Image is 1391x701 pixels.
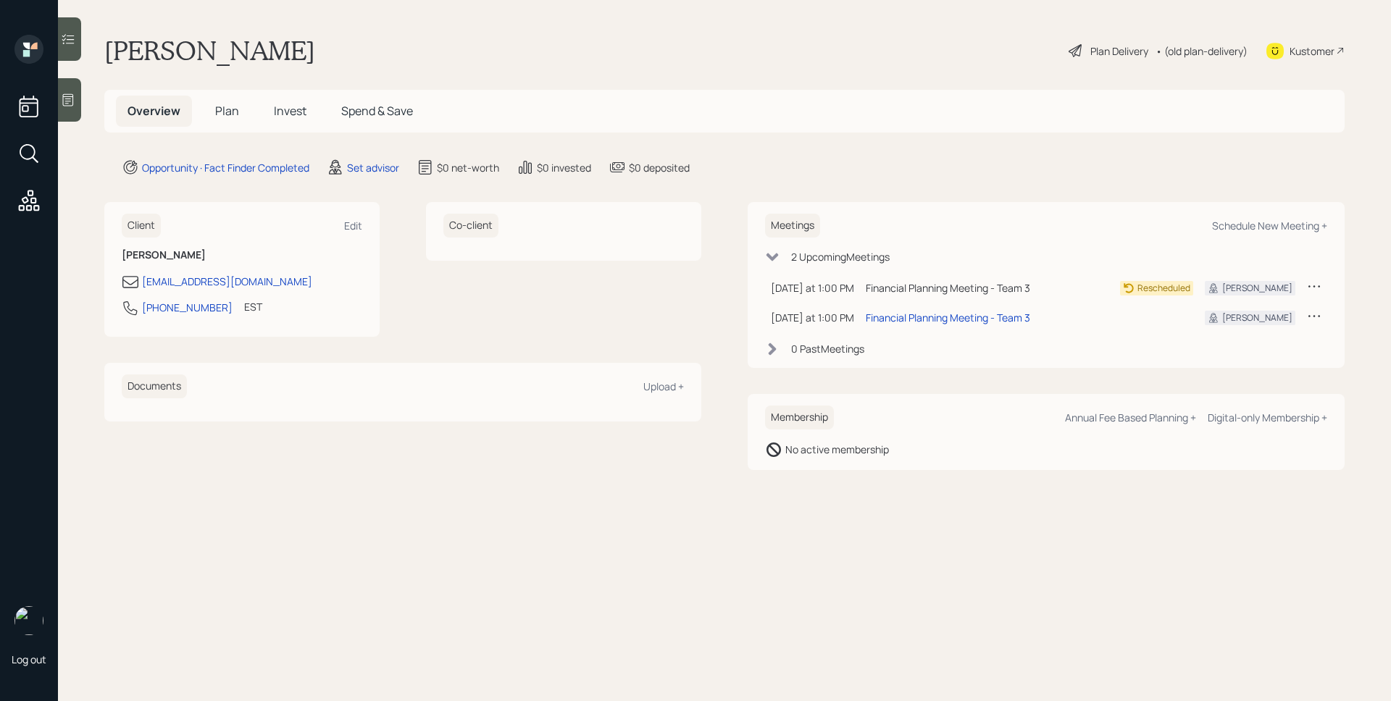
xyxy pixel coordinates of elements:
div: 0 Past Meeting s [791,341,864,356]
div: Rescheduled [1137,282,1190,295]
div: Schedule New Meeting + [1212,219,1327,232]
div: EST [244,299,262,314]
div: [PERSON_NAME] [1222,311,1292,324]
div: No active membership [785,442,889,457]
div: Digital-only Membership + [1208,411,1327,424]
h6: Meetings [765,214,820,238]
span: Overview [128,103,180,119]
div: [PERSON_NAME] [1222,282,1292,295]
div: Edit [344,219,362,232]
span: Plan [215,103,239,119]
div: 2 Upcoming Meeting s [791,249,890,264]
div: $0 net-worth [437,160,499,175]
div: Opportunity · Fact Finder Completed [142,160,309,175]
div: Financial Planning Meeting - Team 3 [866,310,1030,325]
h6: Client [122,214,161,238]
div: [DATE] at 1:00 PM [771,310,854,325]
div: Upload + [643,379,684,393]
div: Kustomer [1290,43,1334,59]
span: Spend & Save [341,103,413,119]
div: [DATE] at 1:00 PM [771,280,854,295]
h6: Documents [122,374,187,398]
div: Financial Planning Meeting - Team 3 [866,280,1108,295]
div: Set advisor [347,160,399,175]
div: • (old plan-delivery) [1156,43,1248,59]
h1: [PERSON_NAME] [104,35,315,67]
div: $0 invested [537,160,591,175]
span: Invest [274,103,306,119]
div: Log out [12,652,46,666]
h6: Co-client [443,214,498,238]
div: $0 deposited [629,160,690,175]
div: Plan Delivery [1090,43,1148,59]
div: Annual Fee Based Planning + [1065,411,1196,424]
h6: Membership [765,406,834,429]
h6: [PERSON_NAME] [122,249,362,261]
div: [PHONE_NUMBER] [142,300,233,315]
div: [EMAIL_ADDRESS][DOMAIN_NAME] [142,274,312,289]
img: james-distasi-headshot.png [14,606,43,635]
